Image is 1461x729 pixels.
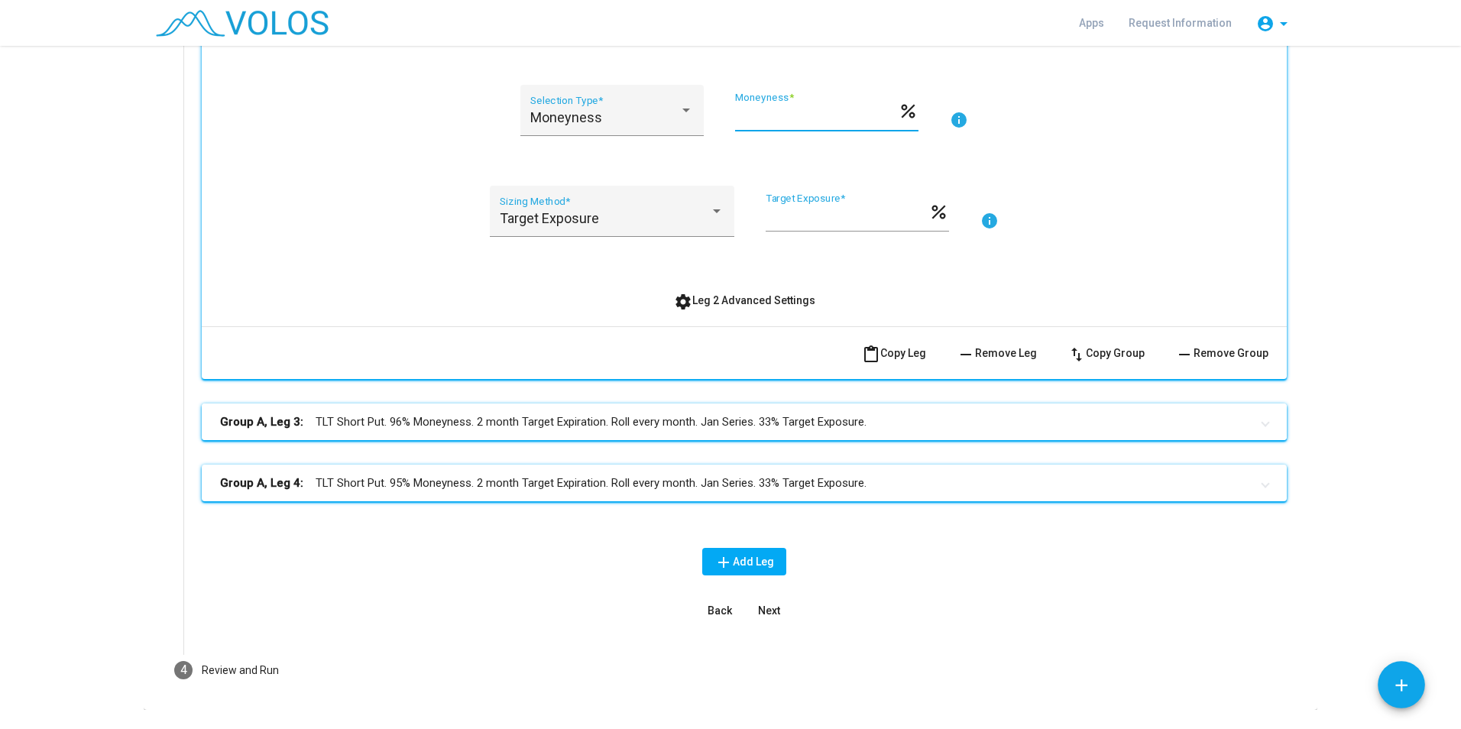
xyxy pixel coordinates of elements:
[202,465,1287,501] mat-expansion-panel-header: Group A, Leg 4:TLT Short Put. 95% Moneyness. 2 month Target Expiration. Roll every month. Jan Ser...
[180,663,187,677] span: 4
[1275,15,1293,33] mat-icon: arrow_drop_down
[957,347,1037,359] span: Remove Leg
[708,604,732,617] span: Back
[674,294,815,306] span: Leg 2 Advanced Settings
[674,293,692,311] mat-icon: settings
[220,475,303,492] b: Group A, Leg 4:
[530,109,602,125] span: Moneyness
[695,597,744,624] button: Back
[202,403,1287,440] mat-expansion-panel-header: Group A, Leg 3:TLT Short Put. 96% Moneyness. 2 month Target Expiration. Roll every month. Jan Ser...
[1067,9,1116,37] a: Apps
[1163,339,1281,367] button: Remove Group
[1079,17,1104,29] span: Apps
[662,287,828,314] button: Leg 2 Advanced Settings
[758,604,780,617] span: Next
[928,201,949,219] mat-icon: percent
[862,347,926,359] span: Copy Leg
[1378,661,1425,708] button: Add icon
[202,663,279,679] div: Review and Run
[1067,345,1086,364] mat-icon: swap_vert
[220,413,303,431] b: Group A, Leg 3:
[714,556,774,568] span: Add Leg
[944,339,1049,367] button: Remove Leg
[714,553,733,572] mat-icon: add
[980,212,999,230] mat-icon: info
[1116,9,1244,37] a: Request Information
[500,210,599,226] span: Target Exposure
[862,345,880,364] mat-icon: content_paste
[220,413,1250,431] mat-panel-title: TLT Short Put. 96% Moneyness. 2 month Target Expiration. Roll every month. Jan Series. 33% Target...
[1175,347,1268,359] span: Remove Group
[1391,676,1411,695] mat-icon: add
[898,100,918,118] mat-icon: percent
[950,111,968,129] mat-icon: info
[1175,345,1194,364] mat-icon: remove
[1067,347,1145,359] span: Copy Group
[1129,17,1232,29] span: Request Information
[850,339,938,367] button: Copy Leg
[1256,15,1275,33] mat-icon: account_circle
[957,345,975,364] mat-icon: remove
[744,597,793,624] button: Next
[702,548,786,575] button: Add Leg
[220,475,1250,492] mat-panel-title: TLT Short Put. 95% Moneyness. 2 month Target Expiration. Roll every month. Jan Series. 33% Target...
[1055,339,1157,367] button: Copy Group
